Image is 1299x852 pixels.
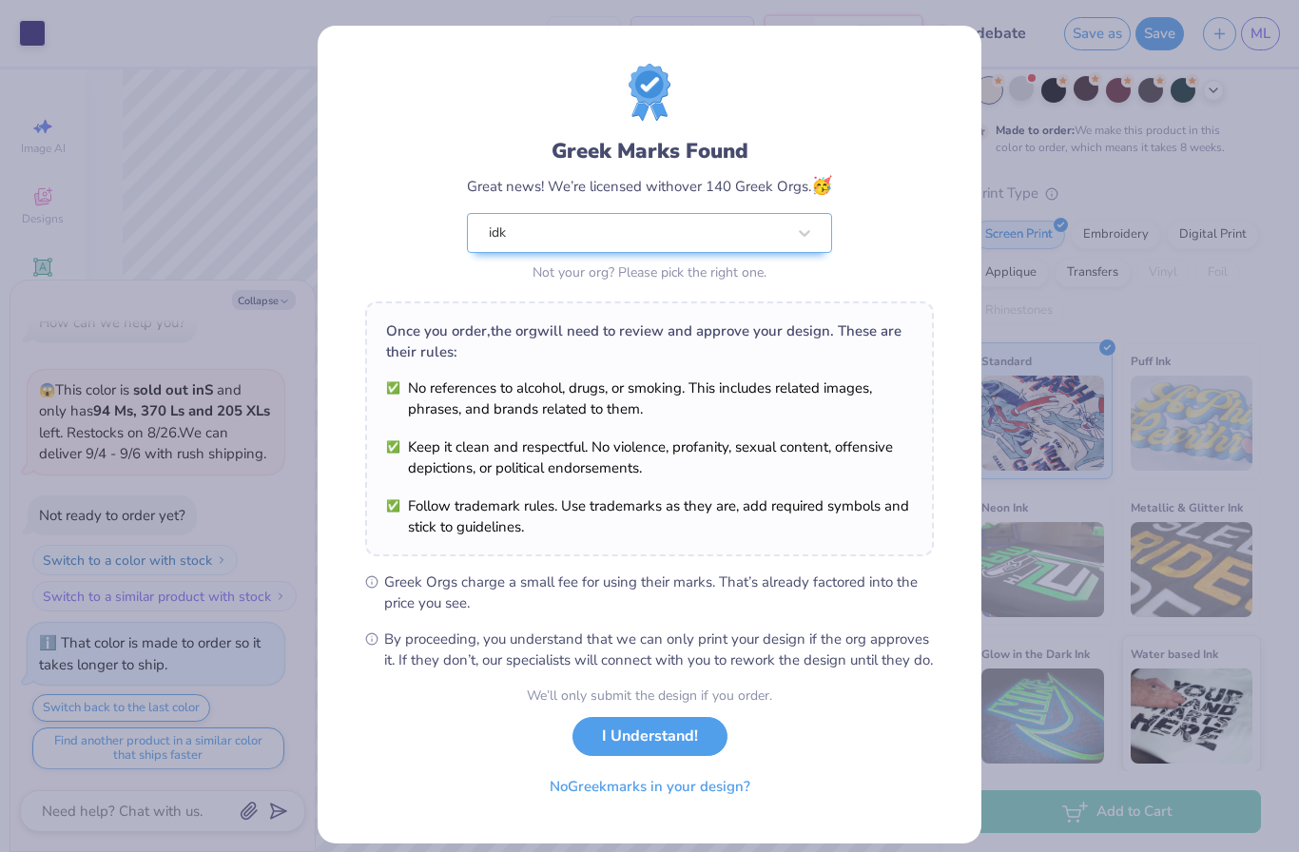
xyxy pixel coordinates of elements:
[467,136,832,166] div: Greek Marks Found
[384,629,934,670] span: By proceeding, you understand that we can only print your design if the org approves it. If they ...
[467,173,832,199] div: Great news! We’re licensed with over 140 Greek Orgs.
[384,571,934,613] span: Greek Orgs charge a small fee for using their marks. That’s already factored into the price you see.
[629,64,670,121] img: license-marks-badge.png
[386,495,913,537] li: Follow trademark rules. Use trademarks as they are, add required symbols and stick to guidelines.
[572,717,727,756] button: I Understand!
[533,767,766,806] button: NoGreekmarks in your design?
[527,686,772,706] div: We’ll only submit the design if you order.
[467,262,832,282] div: Not your org? Please pick the right one.
[386,436,913,478] li: Keep it clean and respectful. No violence, profanity, sexual content, offensive depictions, or po...
[386,320,913,362] div: Once you order, the org will need to review and approve your design. These are their rules:
[386,378,913,419] li: No references to alcohol, drugs, or smoking. This includes related images, phrases, and brands re...
[811,174,832,197] span: 🥳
